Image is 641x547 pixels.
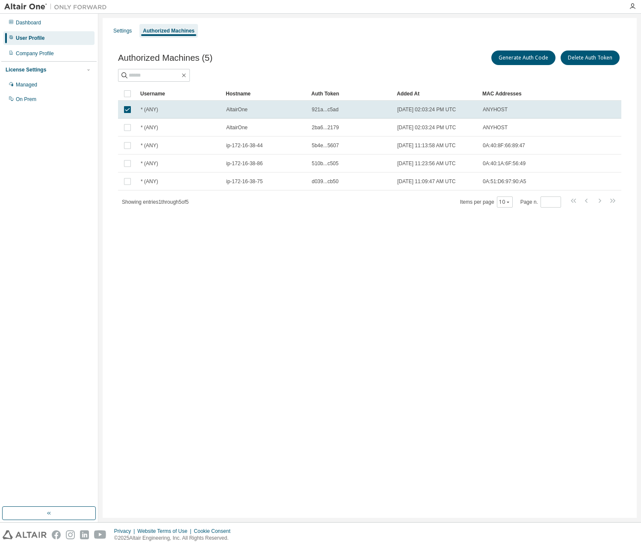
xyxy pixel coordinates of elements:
[226,178,263,185] span: ip-172-16-38-75
[312,178,339,185] span: d039...cb50
[141,160,158,167] span: * (ANY)
[312,142,339,149] span: 5b4e...5607
[16,35,44,42] div: User Profile
[226,106,248,113] span: AltairOne
[226,142,263,149] span: ip-172-16-38-44
[52,530,61,539] img: facebook.svg
[226,160,263,167] span: ip-172-16-38-86
[114,528,137,535] div: Privacy
[483,124,508,131] span: ANYHOST
[141,142,158,149] span: * (ANY)
[483,160,526,167] span: 0A:40:1A:6F:56:49
[141,178,158,185] span: * (ANY)
[3,530,47,539] img: altair_logo.svg
[397,142,456,149] span: [DATE] 11:13:58 AM UTC
[16,19,41,26] div: Dashboard
[312,124,339,131] span: 2ba6...2179
[483,142,525,149] span: 0A:40:8F:66:89:47
[16,50,54,57] div: Company Profile
[4,3,111,11] img: Altair One
[141,124,158,131] span: * (ANY)
[137,528,194,535] div: Website Terms of Use
[113,27,132,34] div: Settings
[122,199,189,205] span: Showing entries 1 through 5 of 5
[312,160,339,167] span: 510b...c505
[397,178,456,185] span: [DATE] 11:09:47 AM UTC
[312,106,339,113] span: 921a...c5ad
[194,528,235,535] div: Cookie Consent
[460,196,513,208] span: Items per page
[16,96,36,103] div: On Prem
[483,178,526,185] span: 0A:51:D6:97:90:A5
[140,87,219,101] div: Username
[16,81,37,88] div: Managed
[491,51,555,65] button: Generate Auth Code
[80,530,89,539] img: linkedin.svg
[561,51,620,65] button: Delete Auth Token
[482,87,532,101] div: MAC Addresses
[6,66,46,73] div: License Settings
[94,530,106,539] img: youtube.svg
[66,530,75,539] img: instagram.svg
[397,160,456,167] span: [DATE] 11:23:56 AM UTC
[143,27,195,34] div: Authorized Machines
[226,124,248,131] span: AltairOne
[397,106,456,113] span: [DATE] 02:03:24 PM UTC
[397,87,476,101] div: Added At
[397,124,456,131] span: [DATE] 02:03:24 PM UTC
[499,199,511,205] button: 10
[226,87,304,101] div: Hostname
[483,106,508,113] span: ANYHOST
[141,106,158,113] span: * (ANY)
[114,535,236,542] p: © 2025 Altair Engineering, Inc. All Rights Reserved.
[118,53,213,63] span: Authorized Machines (5)
[311,87,390,101] div: Auth Token
[520,196,561,208] span: Page n.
